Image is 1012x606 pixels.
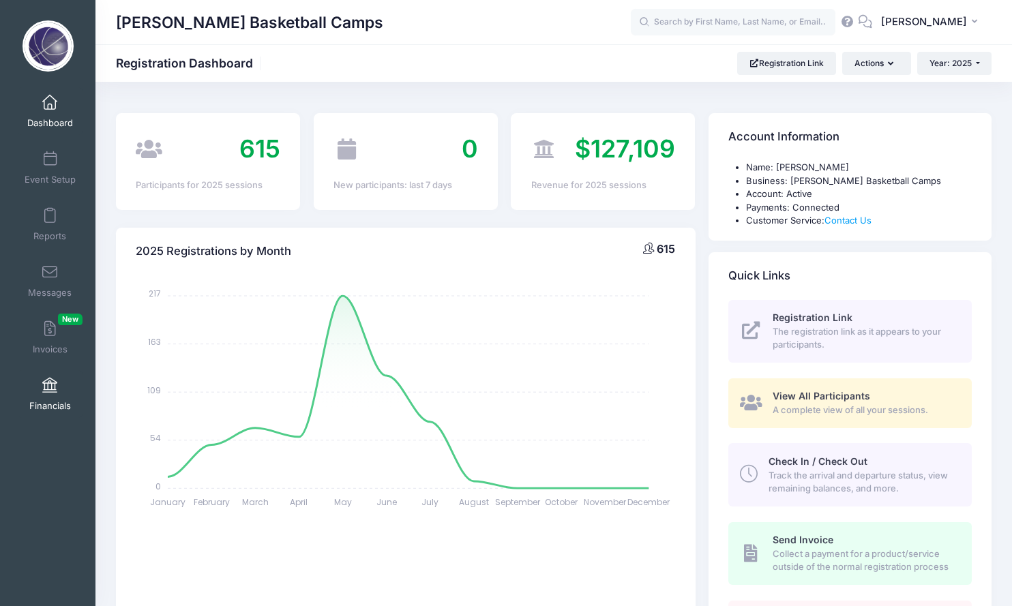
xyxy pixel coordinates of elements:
[333,179,478,192] div: New participants: last 7 days
[149,288,161,299] tspan: 217
[18,144,83,192] a: Event Setup
[18,314,83,361] a: InvoicesNew
[33,344,68,355] span: Invoices
[25,174,76,185] span: Event Setup
[33,230,66,242] span: Reports
[657,242,675,256] span: 615
[631,9,835,36] input: Search by First Name, Last Name, or Email...
[136,179,280,192] div: Participants for 2025 sessions
[746,201,972,215] li: Payments: Connected
[150,432,161,444] tspan: 54
[769,455,867,467] span: Check In / Check Out
[376,496,397,508] tspan: June
[628,496,671,508] tspan: December
[459,496,489,508] tspan: August
[495,496,541,508] tspan: September
[136,232,291,271] h4: 2025 Registrations by Month
[728,443,972,506] a: Check In / Check Out Track the arrival and departure status, view remaining balances, and more.
[881,14,967,29] span: [PERSON_NAME]
[531,179,676,192] div: Revenue for 2025 sessions
[728,118,839,157] h4: Account Information
[462,134,478,164] span: 0
[29,400,71,412] span: Financials
[746,161,972,175] li: Name: [PERSON_NAME]
[148,336,161,348] tspan: 163
[239,134,280,164] span: 615
[291,496,308,508] tspan: April
[728,256,790,295] h4: Quick Links
[194,496,230,508] tspan: February
[773,404,956,417] span: A complete view of all your sessions.
[773,547,956,574] span: Collect a payment for a product/service outside of the normal registration process
[23,20,74,72] img: Sean O'Regan Basketball Camps
[773,312,852,323] span: Registration Link
[929,58,972,68] span: Year: 2025
[824,215,872,226] a: Contact Us
[242,496,269,508] tspan: March
[773,325,956,352] span: The registration link as it appears to your participants.
[728,378,972,428] a: View All Participants A complete view of all your sessions.
[421,496,438,508] tspan: July
[746,175,972,188] li: Business: [PERSON_NAME] Basketball Camps
[18,370,83,418] a: Financials
[769,469,956,496] span: Track the arrival and departure status, view remaining balances, and more.
[917,52,992,75] button: Year: 2025
[872,7,992,38] button: [PERSON_NAME]
[575,134,675,164] span: $127,109
[147,384,161,395] tspan: 109
[584,496,627,508] tspan: November
[746,187,972,201] li: Account: Active
[150,496,185,508] tspan: January
[18,257,83,305] a: Messages
[155,480,161,491] tspan: 0
[773,390,870,402] span: View All Participants
[842,52,910,75] button: Actions
[728,522,972,585] a: Send Invoice Collect a payment for a product/service outside of the normal registration process
[18,87,83,135] a: Dashboard
[28,287,72,299] span: Messages
[773,534,833,545] span: Send Invoice
[334,496,352,508] tspan: May
[728,300,972,363] a: Registration Link The registration link as it appears to your participants.
[58,314,83,325] span: New
[116,7,383,38] h1: [PERSON_NAME] Basketball Camps
[545,496,578,508] tspan: October
[116,56,265,70] h1: Registration Dashboard
[746,214,972,228] li: Customer Service:
[18,200,83,248] a: Reports
[737,52,836,75] a: Registration Link
[27,117,73,129] span: Dashboard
